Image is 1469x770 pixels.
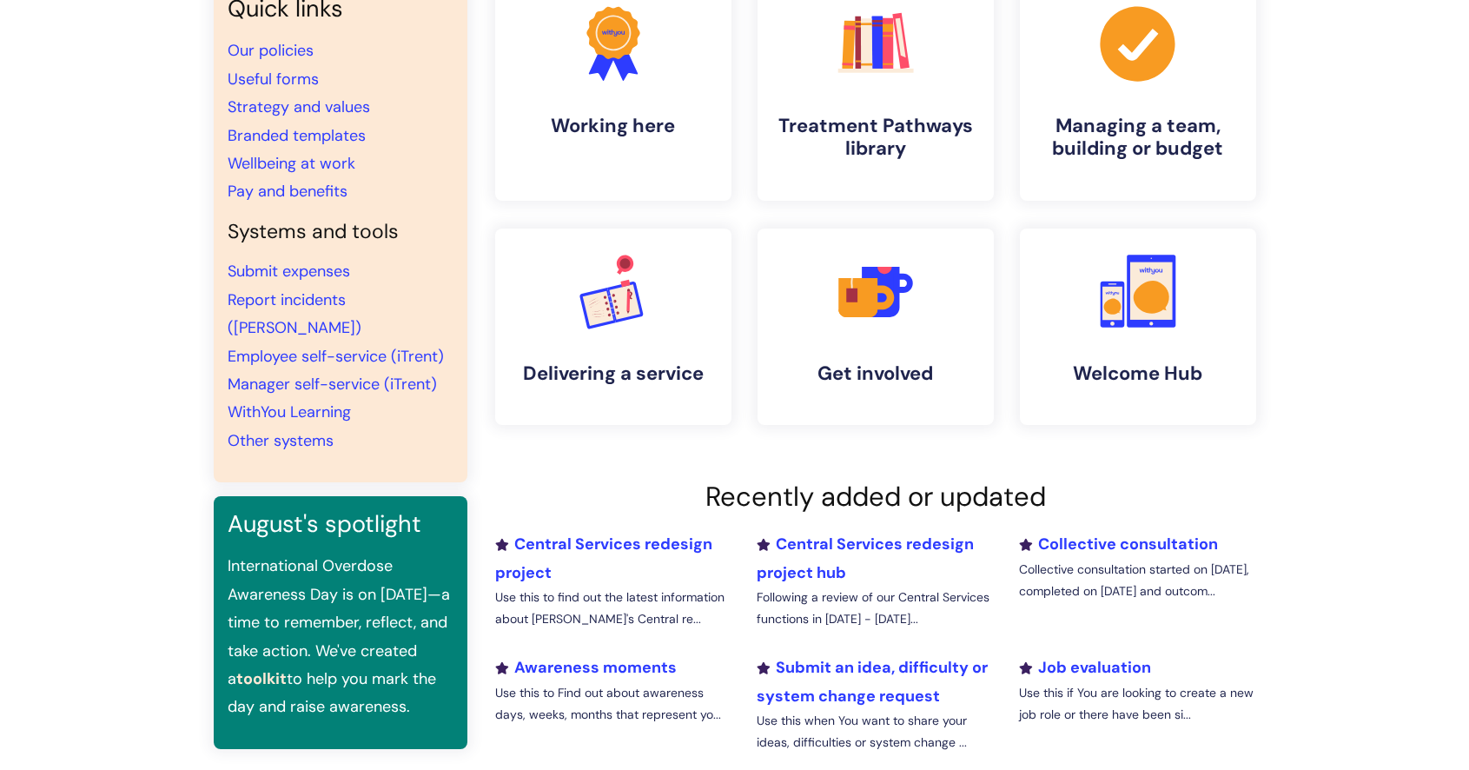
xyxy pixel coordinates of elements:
a: Pay and benefits [228,181,347,202]
a: WithYou Learning [228,402,351,422]
a: Welcome Hub [1020,229,1256,425]
h4: Welcome Hub [1034,362,1242,385]
p: Collective consultation started on [DATE], completed on [DATE] and outcom... [1019,559,1255,602]
p: Use this if You are looking to create a new job role or there have been si... [1019,682,1255,726]
a: Submit expenses [228,261,350,282]
a: Other systems [228,430,334,451]
a: Our policies [228,40,314,61]
h4: Systems and tools [228,220,453,244]
p: Use this when You want to share your ideas, difficulties or system change ... [757,710,993,753]
a: Wellbeing at work [228,153,355,174]
p: Following a review of our Central Services functions in [DATE] - [DATE]... [757,587,993,630]
a: Get involved [758,229,994,425]
a: Strategy and values [228,96,370,117]
a: Submit an idea, difficulty or system change request [757,657,988,706]
a: Useful forms [228,69,319,90]
h4: Get involved [771,362,980,385]
p: Use this to Find out about awareness days, weeks, months that represent yo... [495,682,731,726]
p: International Overdose Awareness Day is on [DATE]—a time to remember, reflect, and take action. W... [228,552,453,720]
a: Central Services redesign project hub [757,534,974,582]
a: toolkit [236,668,287,689]
a: Collective consultation [1019,534,1218,554]
h3: August's spotlight [228,510,453,538]
a: Job evaluation [1019,657,1151,678]
h4: Delivering a service [509,362,718,385]
a: Central Services redesign project [495,534,712,582]
a: Awareness moments [495,657,677,678]
p: Use this to find out the latest information about [PERSON_NAME]'s Central re... [495,587,731,630]
a: Report incidents ([PERSON_NAME]) [228,289,361,338]
a: Delivering a service [495,229,731,425]
a: Employee self-service (iTrent) [228,346,444,367]
h2: Recently added or updated [495,481,1256,513]
h4: Managing a team, building or budget [1034,115,1242,161]
h4: Working here [509,115,718,137]
a: Manager self-service (iTrent) [228,374,437,395]
a: Branded templates [228,125,366,146]
h4: Treatment Pathways library [771,115,980,161]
